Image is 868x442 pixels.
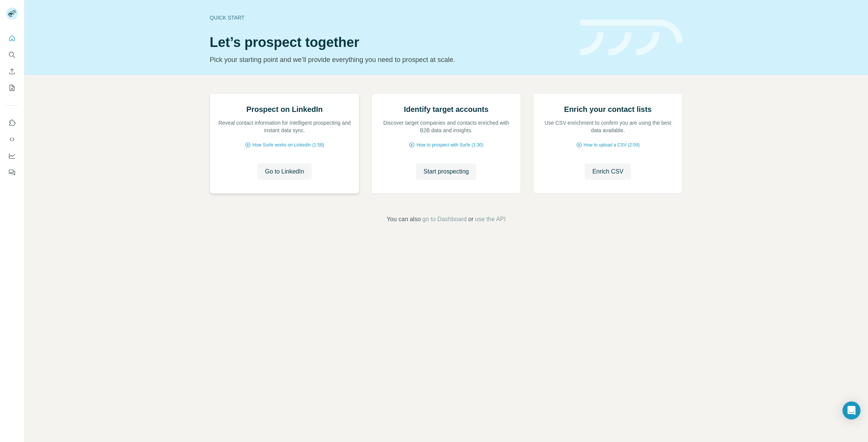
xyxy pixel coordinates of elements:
button: Quick start [6,32,18,45]
button: go to Dashboard [422,215,467,224]
button: Use Surfe on LinkedIn [6,116,18,130]
span: How to upload a CSV (2:59) [584,142,640,148]
h1: Let’s prospect together [210,35,571,50]
p: Pick your starting point and we’ll provide everything you need to prospect at scale. [210,54,571,65]
span: Enrich CSV [592,167,623,176]
button: Feedback [6,166,18,179]
button: Go to LinkedIn [257,163,311,180]
span: How to prospect with Surfe (1:30) [416,142,483,148]
span: How Surfe works on LinkedIn (1:58) [252,142,324,148]
button: My lists [6,81,18,95]
button: Enrich CSV [585,163,631,180]
div: Quick start [210,14,571,21]
img: banner [580,20,683,56]
span: Go to LinkedIn [265,167,304,176]
span: You can also [387,215,421,224]
span: Start prospecting [423,167,469,176]
h2: Prospect on LinkedIn [246,104,323,115]
p: Discover target companies and contacts enriched with B2B data and insights. [379,119,513,134]
button: Use Surfe API [6,133,18,146]
button: Dashboard [6,149,18,163]
div: Open Intercom Messenger [842,401,860,419]
button: Search [6,48,18,62]
p: Reveal contact information for intelligent prospecting and instant data sync. [218,119,351,134]
span: or [468,215,473,224]
h2: Identify target accounts [404,104,489,115]
button: Enrich CSV [6,65,18,78]
button: use the API [475,215,506,224]
h2: Enrich your contact lists [564,104,652,115]
button: Start prospecting [416,163,476,180]
p: Use CSV enrichment to confirm you are using the best data available. [541,119,675,134]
